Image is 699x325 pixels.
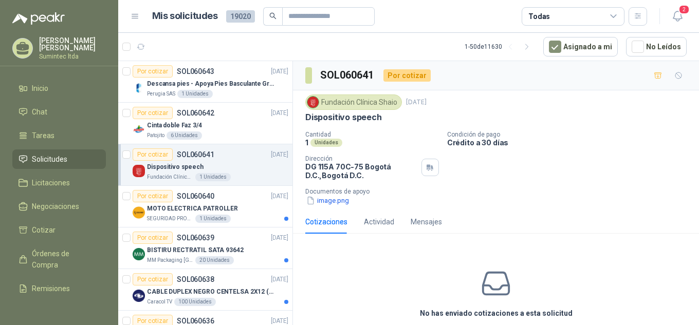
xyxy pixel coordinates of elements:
[133,148,173,161] div: Por cotizar
[32,248,96,271] span: Órdenes de Compra
[133,107,173,119] div: Por cotizar
[12,279,106,298] a: Remisiones
[133,190,173,202] div: Por cotizar
[133,206,145,219] img: Company Logo
[174,298,216,306] div: 100 Unidades
[147,298,172,306] p: Caracol TV
[226,10,255,23] span: 19020
[305,188,695,195] p: Documentos de apoyo
[383,69,431,82] div: Por cotizar
[307,97,319,108] img: Company Logo
[177,90,213,98] div: 1 Unidades
[32,177,70,188] span: Licitaciones
[626,37,687,56] button: No Leídos
[147,204,238,214] p: MOTO ELECTRICA PATROLLER
[195,256,234,264] div: 20 Unidades
[118,186,292,227] a: Por cotizarSOL060640[DATE] Company LogoMOTO ELECTRICA PATROLLERSEGURIDAD PROVISER LTDA1 Unidades
[147,90,175,98] p: Perugia SAS
[406,98,427,107] p: [DATE]
[271,233,288,243] p: [DATE]
[12,12,65,25] img: Logo peakr
[271,108,288,118] p: [DATE]
[118,61,292,103] a: Por cotizarSOL060643[DATE] Company LogoDescansa pies - Apoya Pies Basculante Graduable Ergonómico...
[133,82,145,94] img: Company Logo
[118,269,292,311] a: Por cotizarSOL060638[DATE] Company LogoCABLE DUPLEX NEGRO CENTELSA 2X12 (COLOR NEGRO)Caracol TV10...
[147,173,193,181] p: Fundación Clínica Shaio
[39,53,106,60] p: Sumintec ltda
[177,151,214,158] p: SOL060641
[271,67,288,77] p: [DATE]
[147,121,202,130] p: Cinta doble Faz 3/4
[147,256,193,264] p: MM Packaging [GEOGRAPHIC_DATA]
[177,234,214,241] p: SOL060639
[118,144,292,186] a: Por cotizarSOL060641[DATE] Company LogoDispositivo speechFundación Clínica Shaio1 Unidades
[177,276,214,283] p: SOL060638
[305,162,417,180] p: DG 115A 70C-75 Bogotá D.C. , Bogotá D.C.
[364,216,394,227] div: Actividad
[133,232,173,244] div: Por cotizar
[465,39,535,55] div: 1 - 50 de 11630
[147,79,275,89] p: Descansa pies - Apoya Pies Basculante Graduable Ergonómico
[177,68,214,75] p: SOL060643
[305,112,382,123] p: Dispositivo speech
[177,109,214,117] p: SOL060642
[133,273,173,285] div: Por cotizar
[195,173,231,181] div: 1 Unidades
[12,79,106,98] a: Inicio
[271,192,288,201] p: [DATE]
[133,65,173,78] div: Por cotizar
[32,106,47,118] span: Chat
[305,138,308,147] p: 1
[32,130,54,141] span: Tareas
[118,103,292,144] a: Por cotizarSOL060642[DATE] Company LogoCinta doble Faz 3/4Patojito6 Unidades
[177,193,214,200] p: SOL060640
[12,220,106,240] a: Cotizar
[177,317,214,324] p: SOL060636
[12,102,106,122] a: Chat
[133,248,145,260] img: Company Logo
[12,173,106,193] a: Licitaciones
[528,11,550,22] div: Todas
[678,5,690,14] span: 2
[271,275,288,284] p: [DATE]
[271,150,288,160] p: [DATE]
[147,162,204,172] p: Dispositivo speech
[12,197,106,216] a: Negociaciones
[543,37,618,56] button: Asignado a mi
[310,139,342,147] div: Unidades
[32,201,79,212] span: Negociaciones
[147,215,193,223] p: SEGURIDAD PROVISER LTDA
[269,12,277,20] span: search
[411,216,442,227] div: Mensajes
[147,245,244,255] p: BISTIRU RECTRATIL SATA 93642
[167,131,202,140] div: 6 Unidades
[133,123,145,136] img: Company Logo
[32,83,48,94] span: Inicio
[12,244,106,275] a: Órdenes de Compra
[447,131,695,138] p: Condición de pago
[133,290,145,302] img: Company Logo
[305,131,439,138] p: Cantidad
[12,126,106,145] a: Tareas
[12,149,106,169] a: Solicitudes
[668,7,687,26] button: 2
[32,224,56,236] span: Cotizar
[195,215,231,223] div: 1 Unidades
[447,138,695,147] p: Crédito a 30 días
[305,195,350,206] button: image.png
[118,227,292,269] a: Por cotizarSOL060639[DATE] Company LogoBISTIRU RECTRATIL SATA 93642MM Packaging [GEOGRAPHIC_DATA]...
[39,37,106,51] p: [PERSON_NAME] [PERSON_NAME]
[152,9,218,24] h1: Mis solicitudes
[420,308,573,319] h3: No has enviado cotizaciones a esta solicitud
[305,155,417,162] p: Dirección
[133,165,145,177] img: Company Logo
[32,283,70,294] span: Remisiones
[147,287,275,297] p: CABLE DUPLEX NEGRO CENTELSA 2X12 (COLOR NEGRO)
[305,94,402,110] div: Fundación Clínica Shaio
[320,67,375,83] h3: SOL060641
[32,154,67,165] span: Solicitudes
[305,216,347,227] div: Cotizaciones
[147,131,164,140] p: Patojito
